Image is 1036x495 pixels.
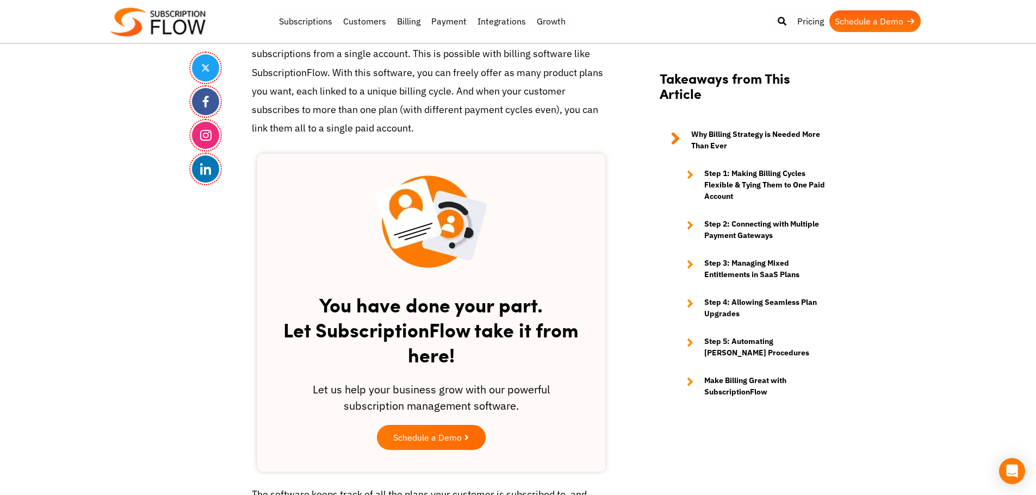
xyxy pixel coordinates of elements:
a: Why Billing Strategy is Needed More Than Ever [660,129,834,152]
a: Billing [392,10,426,32]
strong: Step 2: Connecting with Multiple Payment Gateways [704,218,834,241]
a: Customers [338,10,392,32]
p: The easiest way out of this is to allow customers to view all their active subscriptions from a s... [252,26,611,137]
a: Step 5: Automating [PERSON_NAME] Procedures [676,336,834,359]
a: Payment [426,10,472,32]
a: Schedule a Demo [829,10,921,32]
h2: Takeaways from This Article [660,70,834,112]
a: Growth [531,10,571,32]
img: Subscriptionflow [110,8,206,36]
a: Step 2: Connecting with Multiple Payment Gateways [676,218,834,241]
img: blog-inner scetion [375,176,487,268]
a: Make Billing Great with SubscriptionFlow [676,375,834,398]
strong: Step 5: Automating [PERSON_NAME] Procedures [704,336,834,359]
strong: Make Billing Great with SubscriptionFlow [704,375,834,398]
strong: Step 4: Allowing Seamless Plan Upgrades [704,297,834,319]
a: Step 4: Allowing Seamless Plan Upgrades [676,297,834,319]
strong: Why Billing Strategy is Needed More Than Ever [691,129,834,152]
a: Subscriptions [274,10,338,32]
div: Let us help your business grow with our powerful subscription management software. [279,381,584,425]
a: Pricing [792,10,829,32]
a: Step 3: Managing Mixed Entitlements in SaaS Plans [676,258,834,280]
a: Schedule a Demo [377,425,486,450]
h2: You have done your part. Let SubscriptionFlow take it from here! [279,281,584,371]
span: Schedule a Demo [393,433,462,442]
a: Step 1: Making Billing Cycles Flexible & Tying Them to One Paid Account [676,168,834,202]
a: Integrations [472,10,531,32]
strong: Step 3: Managing Mixed Entitlements in SaaS Plans [704,258,834,280]
div: Open Intercom Messenger [999,458,1025,484]
strong: Step 1: Making Billing Cycles Flexible & Tying Them to One Paid Account [704,168,834,202]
